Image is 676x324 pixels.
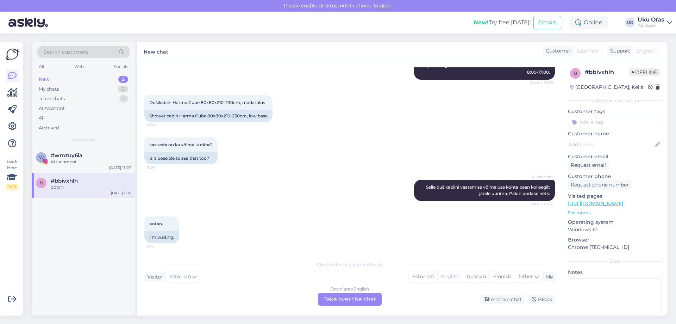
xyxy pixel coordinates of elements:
[570,16,608,29] div: Online
[149,100,265,105] span: Dušikabiin Harma Cube 80x80x210-230cm, madal alus
[6,158,18,190] div: Look Here
[51,178,78,184] span: #bbivxhlh
[149,221,163,226] span: ootan.
[474,19,489,26] b: New!
[638,17,672,28] a: Uku OrasAS Vipex
[526,174,553,179] span: AI Assistant
[638,17,664,23] div: Uku Oras
[318,293,382,306] div: Take over the chat
[526,201,553,207] span: Seen ✓ 10:57
[570,84,644,91] div: [GEOGRAPHIC_DATA], Keila
[489,271,515,282] div: Finnish
[480,295,525,304] div: Archive chat
[625,18,635,27] div: UO
[568,244,662,251] p: Chrome [TECHNICAL_ID]
[144,110,273,122] div: Shower cabin Harma Cube 80x80x210-230cm, low base
[112,62,130,71] div: Socials
[39,155,44,160] span: w
[72,137,95,143] span: New chats
[533,16,561,29] button: Emails
[568,180,632,190] div: Request phone number
[146,165,173,170] span: 10:57
[44,48,88,56] span: Search customers
[37,62,45,71] div: All
[543,273,553,281] div: Me
[543,47,570,55] div: Customer
[568,97,662,104] div: Customer information
[372,2,393,9] span: Enable
[568,117,662,127] input: Add a tag
[6,48,19,61] img: Askly Logo
[51,159,131,165] div: Attachment
[40,180,43,185] span: b
[144,231,179,243] div: I'm waiting.
[146,244,173,249] span: 11:16
[109,165,131,170] div: [DATE] 13:07
[463,271,489,282] div: Russian
[629,68,660,76] span: Offline
[568,141,654,148] input: Add name
[73,62,85,71] div: Web
[568,236,662,244] p: Browser
[607,47,630,55] div: Support
[526,80,553,85] span: Seen ✓ 10:56
[568,173,662,180] p: Customer phone
[568,130,662,137] p: Customer name
[118,76,128,83] div: 2
[51,184,131,190] div: ootan.
[144,46,168,56] label: New chat
[568,160,609,170] div: Request email
[636,47,655,55] span: English
[330,286,369,292] div: Estonian to English
[585,68,629,77] div: # bbivxhlh
[39,76,50,83] div: New
[568,153,662,160] p: Customer email
[51,152,82,159] span: #wmzuy6ia
[146,122,173,128] span: 10:57
[39,124,59,132] div: Archived
[169,273,191,281] span: Estonian
[409,271,437,282] div: Estonian
[437,271,463,282] div: English
[39,95,65,102] div: Team chats
[144,262,555,268] div: Choose the language and reply
[568,108,662,115] p: Customer tags
[39,115,45,122] div: All
[568,209,662,216] p: See more ...
[574,71,577,76] span: b
[576,47,598,55] span: Estonian
[144,152,218,164] div: is it possible to see that too?
[568,269,662,276] p: Notes
[119,95,128,102] div: 1
[568,258,662,264] div: Extra
[39,105,65,112] div: AI Assistant
[568,192,662,200] p: Visited pages
[426,184,551,196] span: Selle dušikabiini vaatamise võimaluse kohta pean kolleegilt järele uurima. Palun oodake hetk.
[568,200,623,207] a: [URL][DOMAIN_NAME]
[149,142,213,147] span: kas seda on ka võimalik näha?
[568,226,662,233] p: Windows 10
[144,273,163,281] div: Visitor
[527,295,555,304] div: Block
[111,190,131,196] div: [DATE] 11:16
[39,86,59,93] div: My chats
[474,18,531,27] div: Try free [DATE]:
[118,86,128,93] div: 0
[519,273,533,280] span: Other
[638,23,664,28] div: AS Vipex
[6,184,18,190] div: 2 / 3
[568,219,662,226] p: Operating system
